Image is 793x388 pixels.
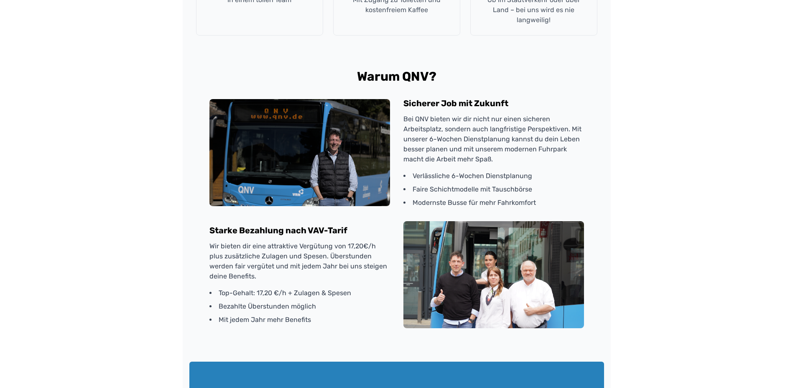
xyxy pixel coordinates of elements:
h2: Warum QNV? [196,69,597,84]
h3: Starke Bezahlung nach VAV-Tarif [209,225,390,236]
h3: Sicherer Job mit Zukunft [403,97,584,109]
p: Wir bieten dir eine attraktive Vergütung von 17,20€/h plus zusätzliche Zulagen und Spesen. Überst... [209,241,390,281]
p: Bei QNV bieten wir dir nicht nur einen sicheren Arbeitsplatz, sondern auch langfristige Perspekti... [403,114,584,164]
li: Top-Gehalt: 17,20 €/h + Zulagen & Spesen [209,288,390,298]
li: Modernste Busse für mehr Fahrkomfort [403,198,584,208]
li: Verlässliche 6-Wochen Dienstplanung [403,171,584,181]
li: Mit jedem Jahr mehr Benefits [209,315,390,325]
li: Faire Schichtmodelle mit Tauschbörse [403,184,584,194]
li: Bezahlte Überstunden möglich [209,301,390,311]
